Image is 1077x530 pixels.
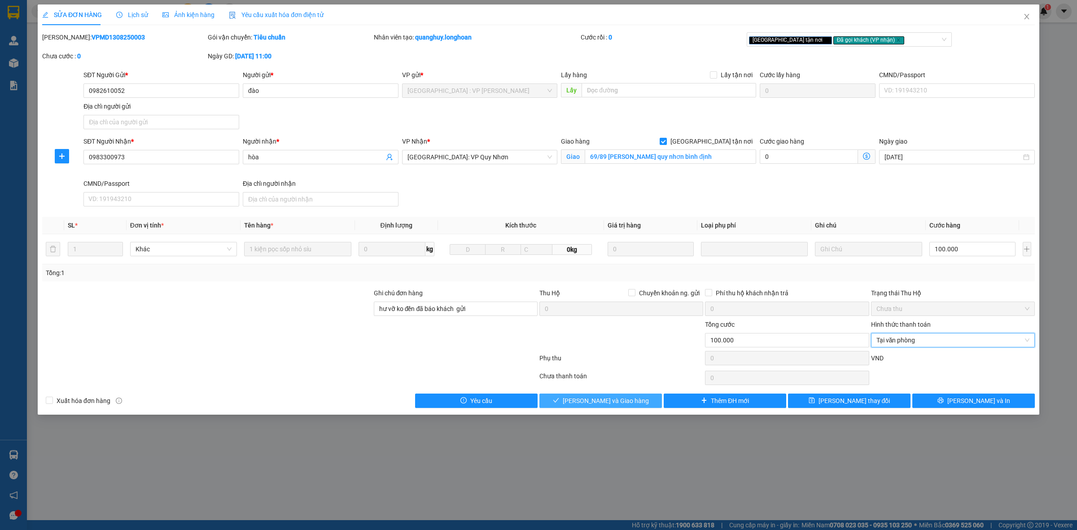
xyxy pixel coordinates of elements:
[415,34,472,41] b: quanghuy.longhoan
[374,32,579,42] div: Nhân viên tạo:
[162,11,215,18] span: Ảnh kiện hàng
[83,70,239,80] div: SĐT Người Gửi
[538,353,704,369] div: Phụ thu
[130,222,164,229] span: Đơn vị tính
[83,115,239,129] input: Địa chỉ của người gửi
[254,34,285,41] b: Tiêu chuẩn
[244,242,351,256] input: VD: Bàn, Ghế
[450,244,486,255] input: D
[46,268,416,278] div: Tổng: 1
[53,396,114,406] span: Xuất hóa đơn hàng
[42,32,206,42] div: [PERSON_NAME]:
[243,136,398,146] div: Người nhận
[871,321,931,328] label: Hình thức thanh toán
[760,149,858,164] input: Cước giao hàng
[68,222,75,229] span: SL
[1023,13,1030,20] span: close
[374,289,423,297] label: Ghi chú đơn hàng
[809,397,815,404] span: save
[929,222,960,229] span: Cước hàng
[819,396,890,406] span: [PERSON_NAME] thay đổi
[581,32,744,42] div: Cước rồi :
[833,36,905,44] span: Đã gọi khách (VP nhận)
[229,11,324,18] span: Yêu cầu xuất hóa đơn điện tử
[760,71,800,79] label: Cước lấy hàng
[538,371,704,387] div: Chưa thanh toán
[561,138,590,145] span: Giao hàng
[697,217,811,234] th: Loại phụ phí
[505,222,536,229] span: Kích thước
[460,397,467,404] span: exclamation-circle
[824,38,828,42] span: close
[561,83,582,97] span: Lấy
[553,397,559,404] span: check
[1014,4,1039,30] button: Close
[871,355,884,362] span: VND
[235,53,271,60] b: [DATE] 11:00
[635,288,703,298] span: Chuyển khoản ng. gửi
[552,244,592,255] span: 0kg
[879,70,1035,80] div: CMND/Passport
[415,394,538,408] button: exclamation-circleYêu cầu
[485,244,521,255] input: R
[608,242,694,256] input: 0
[407,84,552,97] span: Hà Nội : VP Nam Từ Liêm
[83,101,239,111] div: Địa chỉ người gửi
[912,394,1035,408] button: printer[PERSON_NAME] và In
[77,53,81,60] b: 0
[539,289,560,297] span: Thu Hộ
[937,397,944,404] span: printer
[470,396,492,406] span: Yêu cầu
[811,217,925,234] th: Ghi chú
[46,242,60,256] button: delete
[608,222,641,229] span: Giá trị hàng
[83,179,239,188] div: CMND/Passport
[425,242,434,256] span: kg
[92,34,145,41] b: VPMD1308250003
[561,71,587,79] span: Lấy hàng
[947,396,1010,406] span: [PERSON_NAME] và In
[402,70,558,80] div: VP gửi
[521,244,553,255] input: C
[381,222,412,229] span: Định lượng
[83,136,239,146] div: SĐT Người Nhận
[1023,242,1031,256] button: plus
[55,153,69,160] span: plus
[896,38,901,42] span: close
[136,242,232,256] span: Khác
[884,152,1021,162] input: Ngày giao
[609,34,612,41] b: 0
[749,36,832,44] span: [GEOGRAPHIC_DATA] tận nơi
[208,32,372,42] div: Gói vận chuyển:
[717,70,756,80] span: Lấy tận nơi
[243,179,398,188] div: Địa chỉ người nhận
[667,136,756,146] span: [GEOGRAPHIC_DATA] tận nơi
[539,394,662,408] button: check[PERSON_NAME] và Giao hàng
[116,398,122,404] span: info-circle
[664,394,786,408] button: plusThêm ĐH mới
[116,12,123,18] span: clock-circle
[162,12,169,18] span: picture
[42,51,206,61] div: Chưa cước :
[701,397,707,404] span: plus
[561,149,585,164] span: Giao
[116,11,148,18] span: Lịch sử
[712,288,792,298] span: Phí thu hộ khách nhận trả
[788,394,911,408] button: save[PERSON_NAME] thay đổi
[705,321,735,328] span: Tổng cước
[563,396,649,406] span: [PERSON_NAME] và Giao hàng
[243,70,398,80] div: Người gửi
[407,150,552,164] span: Bình Định: VP Quy Nhơn
[244,222,273,229] span: Tên hàng
[876,302,1029,315] span: Chưa thu
[374,302,538,316] input: Ghi chú đơn hàng
[208,51,372,61] div: Ngày GD:
[402,138,427,145] span: VP Nhận
[711,396,749,406] span: Thêm ĐH mới
[879,138,907,145] label: Ngày giao
[871,288,1035,298] div: Trạng thái Thu Hộ
[229,12,236,19] img: icon
[760,83,876,98] input: Cước lấy hàng
[243,192,398,206] input: Địa chỉ của người nhận
[876,333,1029,347] span: Tại văn phòng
